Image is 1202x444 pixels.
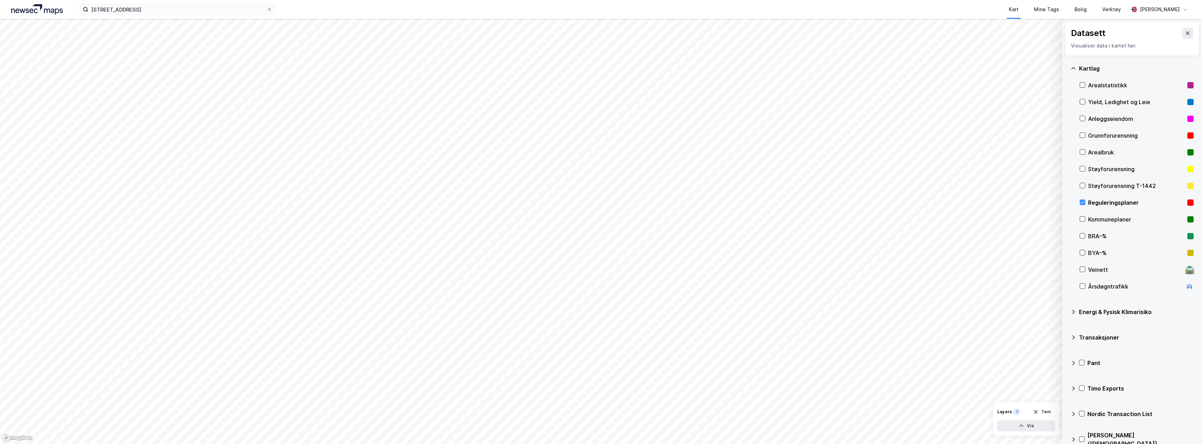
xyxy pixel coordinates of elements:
[1088,98,1185,106] div: Yield, Ledighet og Leie
[1185,265,1194,274] div: 🛣️
[1088,165,1185,173] div: Støyforurensning
[1009,5,1019,14] div: Kart
[1028,406,1055,417] button: Tøm
[1088,249,1185,257] div: BYA–%
[1087,410,1194,418] div: Nordic Transaction List
[1088,81,1185,89] div: Arealstatistikk
[1140,5,1180,14] div: [PERSON_NAME]
[1167,410,1202,444] div: Kontrollprogram for chat
[1074,5,1087,14] div: Bolig
[1088,131,1185,140] div: Grunnforurensning
[1079,308,1194,316] div: Energi & Fysisk Klimarisiko
[1087,384,1194,393] div: Timo Exports
[1087,359,1194,367] div: Pant
[88,4,267,15] input: Søk på adresse, matrikkel, gårdeiere, leietakere eller personer
[1071,28,1106,39] div: Datasett
[11,4,63,15] img: logo.a4113a55bc3d86da70a041830d287a7e.svg
[1088,148,1185,157] div: Arealbruk
[1167,410,1202,444] iframe: Chat Widget
[1088,215,1185,224] div: Kommuneplaner
[1071,42,1193,50] div: Visualiser data i kartet her.
[1088,115,1185,123] div: Anleggseiendom
[1102,5,1121,14] div: Verktøy
[1088,198,1185,207] div: Reguleringsplaner
[1088,282,1182,291] div: Årsdøgntrafikk
[997,420,1055,431] button: Vis
[1088,265,1182,274] div: Veinett
[1088,232,1185,240] div: BRA–%
[997,409,1012,415] div: Layers
[2,434,33,442] a: Mapbox homepage
[1088,182,1185,190] div: Støyforurensning T-1442
[1013,408,1020,415] div: 1
[1079,64,1194,73] div: Kartlag
[1034,5,1059,14] div: Mine Tags
[1079,333,1194,342] div: Transaksjoner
